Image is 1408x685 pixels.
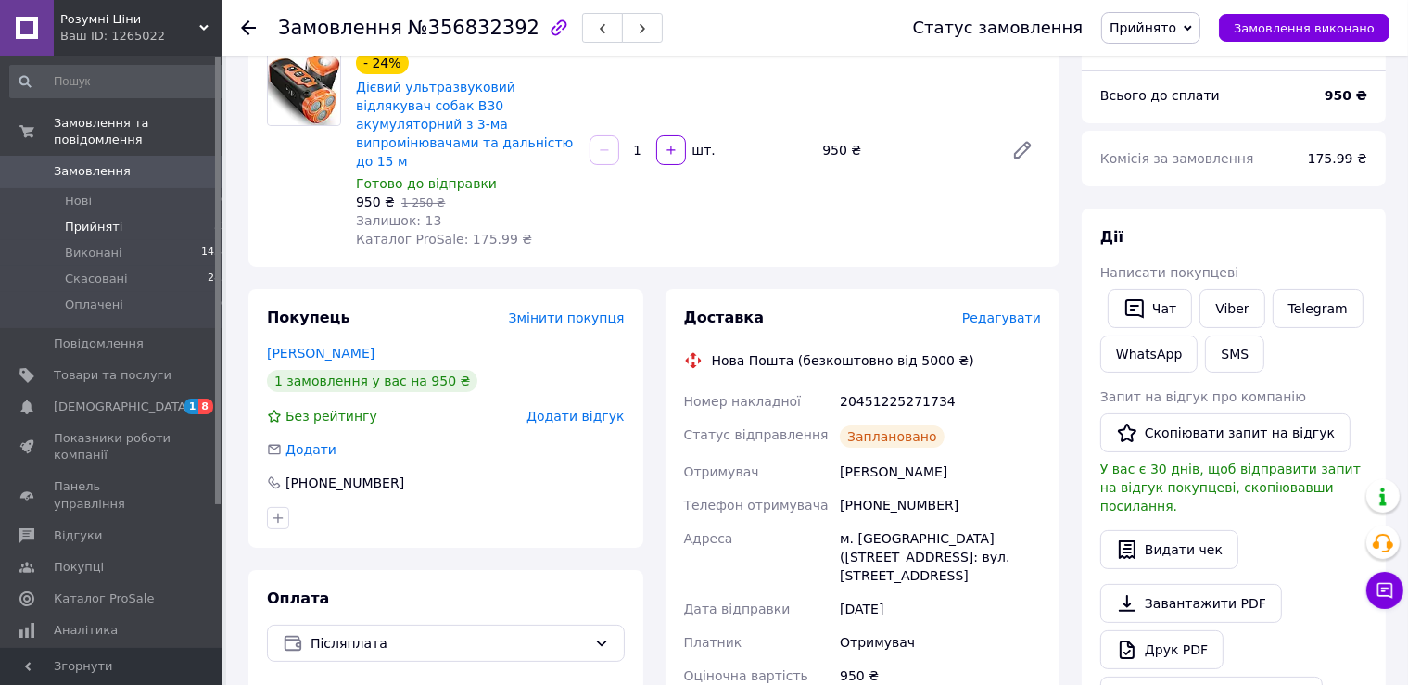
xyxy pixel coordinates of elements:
span: Каталог ProSale [54,590,154,607]
div: Повернутися назад [241,19,256,37]
a: Telegram [1273,289,1364,328]
div: [PERSON_NAME] [836,455,1045,488]
span: Післяплата [311,633,587,653]
a: Завантажити PDF [1100,584,1282,623]
span: Додати відгук [526,409,624,424]
span: Прийнято [1110,20,1176,35]
span: Повідомлення [54,336,144,352]
button: Чат [1108,289,1192,328]
div: м. [GEOGRAPHIC_DATA] ([STREET_ADDRESS]: вул. [STREET_ADDRESS] [836,522,1045,592]
span: Виконані [65,245,122,261]
span: Замовлення виконано [1234,21,1375,35]
div: шт. [688,141,717,159]
div: 950 ₴ [815,137,996,163]
span: Дата відправки [684,602,791,616]
span: Запит на відгук про компанію [1100,389,1306,404]
span: Замовлення [278,17,402,39]
span: Готово до відправки [356,176,497,191]
span: [DEMOGRAPHIC_DATA] [54,399,191,415]
span: Скасовані [65,271,128,287]
div: Отримувач [836,626,1045,659]
span: Замовлення [54,163,131,180]
div: [DATE] [836,592,1045,626]
button: Замовлення виконано [1219,14,1389,42]
span: Розумні Ціни [60,11,199,28]
span: Аналітика [54,622,118,639]
span: 285 [208,271,227,287]
span: Без рейтингу [285,409,377,424]
span: Товари та послуги [54,367,171,384]
span: Оплата [267,590,329,607]
a: Дієвий ультразвуковий відлякувач собак B30 акумуляторний з 3-ма випромінювачами та дальністю до 15 м [356,80,573,169]
span: Платник [684,635,742,650]
span: Написати покупцеві [1100,265,1238,280]
div: 1 замовлення у вас на 950 ₴ [267,370,477,392]
a: Редагувати [1004,132,1041,169]
span: 8 [198,399,213,414]
span: Панель управління [54,478,171,512]
span: Статус відправлення [684,427,829,442]
span: Доставка [684,309,765,326]
a: Viber [1199,289,1264,328]
span: Номер накладної [684,394,802,409]
div: [PHONE_NUMBER] [836,488,1045,522]
span: 1438 [201,245,227,261]
b: 950 ₴ [1325,88,1367,103]
span: Додати [285,442,336,457]
button: Видати чек [1100,530,1238,569]
div: Заплановано [840,425,945,448]
span: Всього до сплати [1100,88,1220,103]
button: Чат з покупцем [1366,572,1403,609]
span: Редагувати [962,311,1041,325]
div: Статус замовлення [913,19,1084,37]
span: Комісія за замовлення [1100,151,1254,166]
div: Ваш ID: 1265022 [60,28,222,44]
span: 1 250 ₴ [401,197,445,209]
span: Відгуки [54,527,102,544]
button: SMS [1205,336,1264,373]
a: [PERSON_NAME] [267,346,374,361]
span: Показники роботи компанії [54,430,171,463]
span: Нові [65,193,92,209]
span: Каталог ProSale: 175.99 ₴ [356,232,532,247]
span: 32 [214,219,227,235]
span: Залишок: 13 [356,213,441,228]
span: Прийняті [65,219,122,235]
span: Оплачені [65,297,123,313]
span: Оціночна вартість [684,668,808,683]
a: Друк PDF [1100,630,1224,669]
span: 950 ₴ [356,195,395,209]
span: Змінити покупця [509,311,625,325]
span: Замовлення та повідомлення [54,115,222,148]
a: WhatsApp [1100,336,1198,373]
div: Нова Пошта (безкоштовно від 5000 ₴) [707,351,979,370]
input: Пошук [9,65,229,98]
span: Адреса [684,531,733,546]
div: 20451225271734 [836,385,1045,418]
span: №356832392 [408,17,539,39]
img: Дієвий ультразвуковий відлякувач собак B30 акумуляторний з 3-ма випромінювачами та дальністю до 15 м [268,53,340,125]
span: Покупці [54,559,104,576]
span: Покупець [267,309,350,326]
div: [PHONE_NUMBER] [284,474,406,492]
div: - 24% [356,52,409,74]
span: 175.99 ₴ [1308,151,1367,166]
span: 0 [221,297,227,313]
span: У вас є 30 днів, щоб відправити запит на відгук покупцеві, скопіювавши посилання. [1100,462,1361,514]
span: Дії [1100,228,1123,246]
span: 0 [221,193,227,209]
span: Отримувач [684,464,759,479]
span: 1 [184,399,199,414]
span: Телефон отримувача [684,498,829,513]
button: Скопіювати запит на відгук [1100,413,1351,452]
